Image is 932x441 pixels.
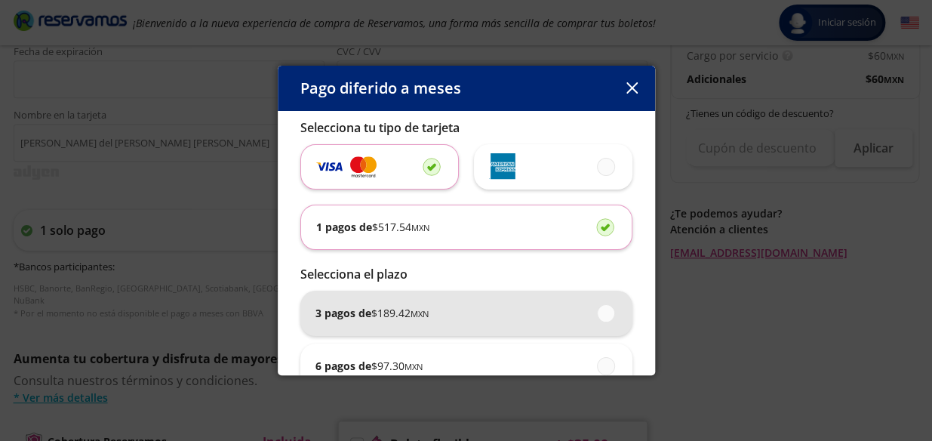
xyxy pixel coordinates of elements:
small: MXN [411,308,429,319]
p: Selecciona tu tipo de tarjeta [300,119,632,137]
img: svg+xml;base64,PD94bWwgdmVyc2lvbj0iMS4wIiBlbmNvZGluZz0iVVRGLTgiIHN0YW5kYWxvbmU9Im5vIj8+Cjxzdmcgd2... [316,158,343,175]
p: 3 pagos de [315,305,429,321]
small: MXN [404,361,423,372]
span: $ 517.54 [372,219,429,235]
img: svg+xml;base64,PD94bWwgdmVyc2lvbj0iMS4wIiBlbmNvZGluZz0iVVRGLTgiIHN0YW5kYWxvbmU9Im5vIj8+Cjxzdmcgd2... [489,153,515,180]
p: Pago diferido a meses [300,77,461,100]
small: MXN [411,222,429,233]
p: Selecciona el plazo [300,265,632,283]
p: 6 pagos de [315,358,423,374]
span: $ 97.30 [371,358,423,374]
span: $ 189.42 [371,305,429,321]
p: 1 pagos de [316,219,429,235]
img: svg+xml;base64,PD94bWwgdmVyc2lvbj0iMS4wIiBlbmNvZGluZz0iVVRGLTgiIHN0YW5kYWxvbmU9Im5vIj8+Cjxzdmcgd2... [350,155,377,179]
